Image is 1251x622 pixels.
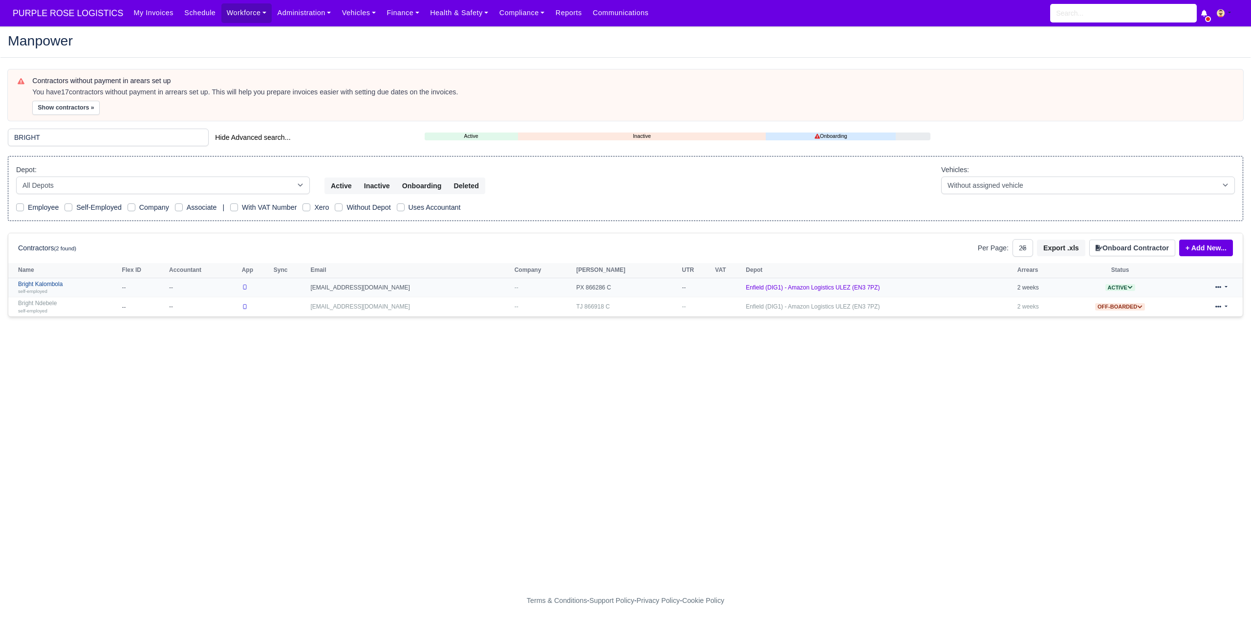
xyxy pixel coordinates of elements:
[978,243,1009,254] label: Per Page:
[381,3,425,22] a: Finance
[324,178,358,194] button: Active
[32,101,100,115] button: Show contractors »
[120,263,167,278] th: Flex ID
[1037,240,1085,256] button: Export .xls
[28,202,59,213] label: Employee
[550,3,587,22] a: Reports
[8,129,209,146] input: Search (by name, email, transporter id) ...
[167,263,239,278] th: Accountant
[0,26,1251,58] div: Manpower
[712,263,743,278] th: VAT
[680,278,713,297] td: --
[1050,4,1197,22] input: Search...
[8,3,128,23] span: PURPLE ROSE LOGISTICS
[18,289,47,294] small: self-employed
[18,308,47,313] small: self-employed
[308,278,512,297] td: [EMAIL_ADDRESS][DOMAIN_NAME]
[1105,284,1135,291] a: Active
[179,3,221,22] a: Schedule
[358,178,396,194] button: Inactive
[8,263,120,278] th: Name
[167,297,239,316] td: --
[574,278,679,297] td: PX 866286 C
[518,132,766,140] a: Inactive
[242,202,297,213] label: With VAT Number
[766,132,896,140] a: Onboarding
[337,3,382,22] a: Vehicles
[1015,278,1067,297] td: 2 weeks
[187,202,217,213] label: Associate
[1202,575,1251,622] iframe: Chat Widget
[743,263,1014,278] th: Depot
[447,178,485,194] button: Deleted
[8,4,128,23] a: PURPLE ROSE LOGISTICS
[941,164,969,176] label: Vehicles:
[308,297,512,316] td: [EMAIL_ADDRESS][DOMAIN_NAME]
[32,88,1233,97] div: You have contractors without payment in arrears set up. This will help you prepare invoices easie...
[1015,263,1067,278] th: Arrears
[8,34,1243,47] h2: Manpower
[587,3,654,22] a: Communications
[746,303,880,310] a: Enfield (DIG1) - Amazon Logistics ULEZ (EN3 7PZ)
[515,284,518,291] span: --
[1175,240,1233,256] div: + Add New...
[16,164,37,176] label: Depot:
[680,263,713,278] th: UTR
[680,297,713,316] td: --
[1095,303,1145,310] a: Off-boarded
[271,263,308,278] th: Sync
[32,77,1233,85] h6: Contractors without payment in arears set up
[425,132,518,140] a: Active
[18,300,117,314] a: Bright Ndebele self-employed
[18,281,117,295] a: Bright Kalombola self-employed
[120,297,167,316] td: --
[494,3,550,22] a: Compliance
[574,263,679,278] th: [PERSON_NAME]
[425,3,494,22] a: Health & Safety
[574,297,679,316] td: TJ 866918 C
[396,178,448,194] button: Onboarding
[314,202,329,213] label: Xero
[272,3,336,22] a: Administration
[1089,240,1175,256] button: Onboard Contractor
[409,202,461,213] label: Uses Accountant
[239,263,271,278] th: App
[167,278,239,297] td: --
[18,244,76,252] h6: Contractors
[346,202,390,213] label: Without Depot
[1179,240,1233,256] a: + Add New...
[1015,297,1067,316] td: 2 weeks
[347,595,904,606] div: - - -
[221,3,272,22] a: Workforce
[61,88,69,96] strong: 17
[637,597,680,604] a: Privacy Policy
[120,278,167,297] td: --
[515,303,518,310] span: --
[76,202,122,213] label: Self-Employed
[527,597,587,604] a: Terms & Conditions
[1066,263,1174,278] th: Status
[209,129,297,146] button: Hide Advanced search...
[54,245,77,251] small: (2 found)
[128,3,179,22] a: My Invoices
[746,284,880,291] a: Enfield (DIG1) - Amazon Logistics ULEZ (EN3 7PZ)
[308,263,512,278] th: Email
[682,597,724,604] a: Cookie Policy
[589,597,634,604] a: Support Policy
[222,203,224,211] span: |
[139,202,169,213] label: Company
[512,263,574,278] th: Company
